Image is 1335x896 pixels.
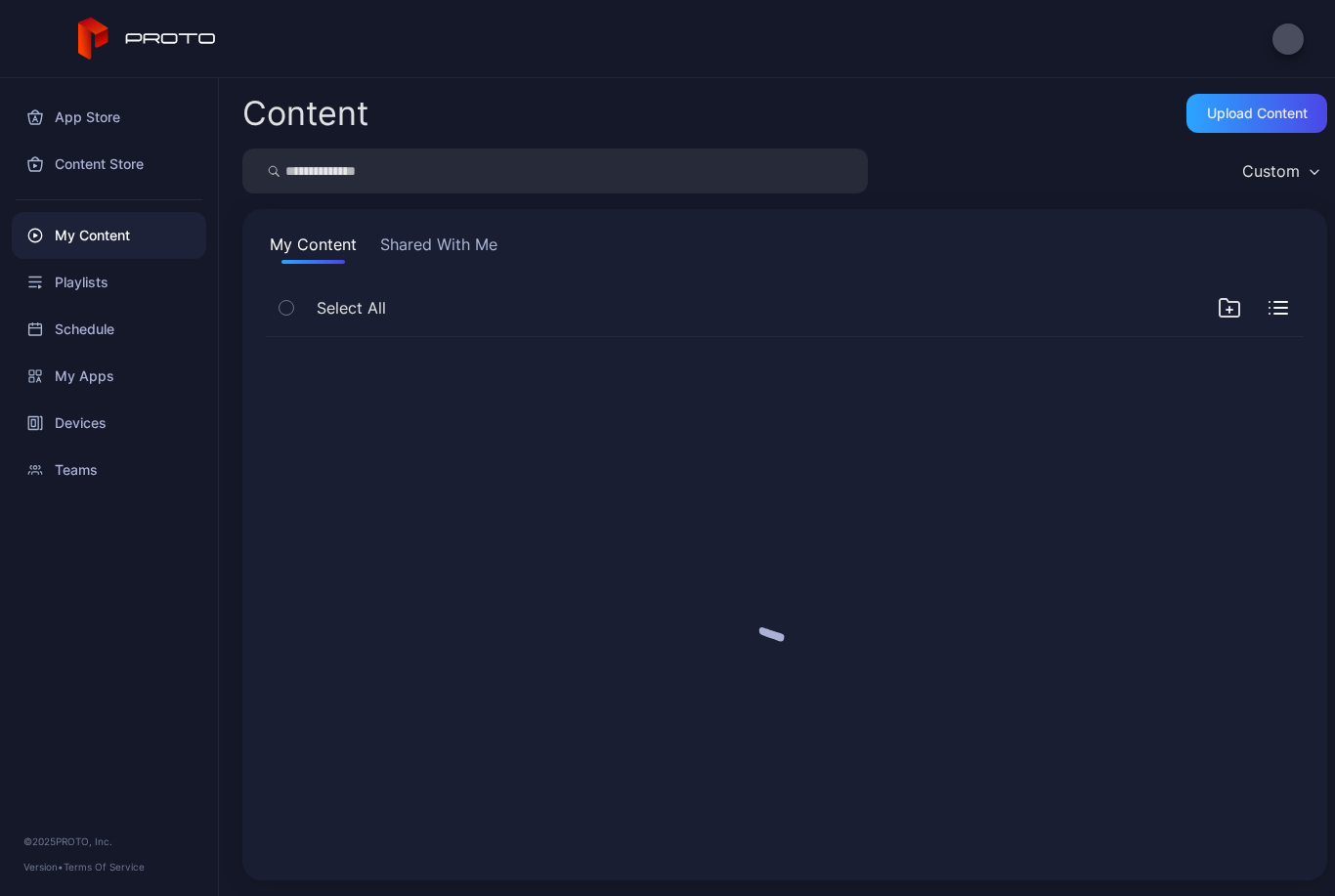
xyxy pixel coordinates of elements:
[242,97,368,130] div: Content
[12,447,206,493] a: Teams
[12,141,206,188] a: Content Store
[317,296,386,320] span: Select All
[12,94,206,141] a: App Store
[1186,94,1327,133] button: Upload Content
[12,400,206,447] a: Devices
[23,861,64,873] span: Version •
[12,212,206,259] a: My Content
[1242,161,1300,181] div: Custom
[1207,106,1308,121] div: Upload Content
[64,861,145,873] a: Terms Of Service
[12,306,206,353] a: Schedule
[1232,149,1327,193] button: Custom
[12,259,206,306] a: Playlists
[376,233,501,264] button: Shared With Me
[266,233,361,264] button: My Content
[12,353,206,400] a: My Apps
[23,833,194,849] div: © 2025 PROTO, Inc.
